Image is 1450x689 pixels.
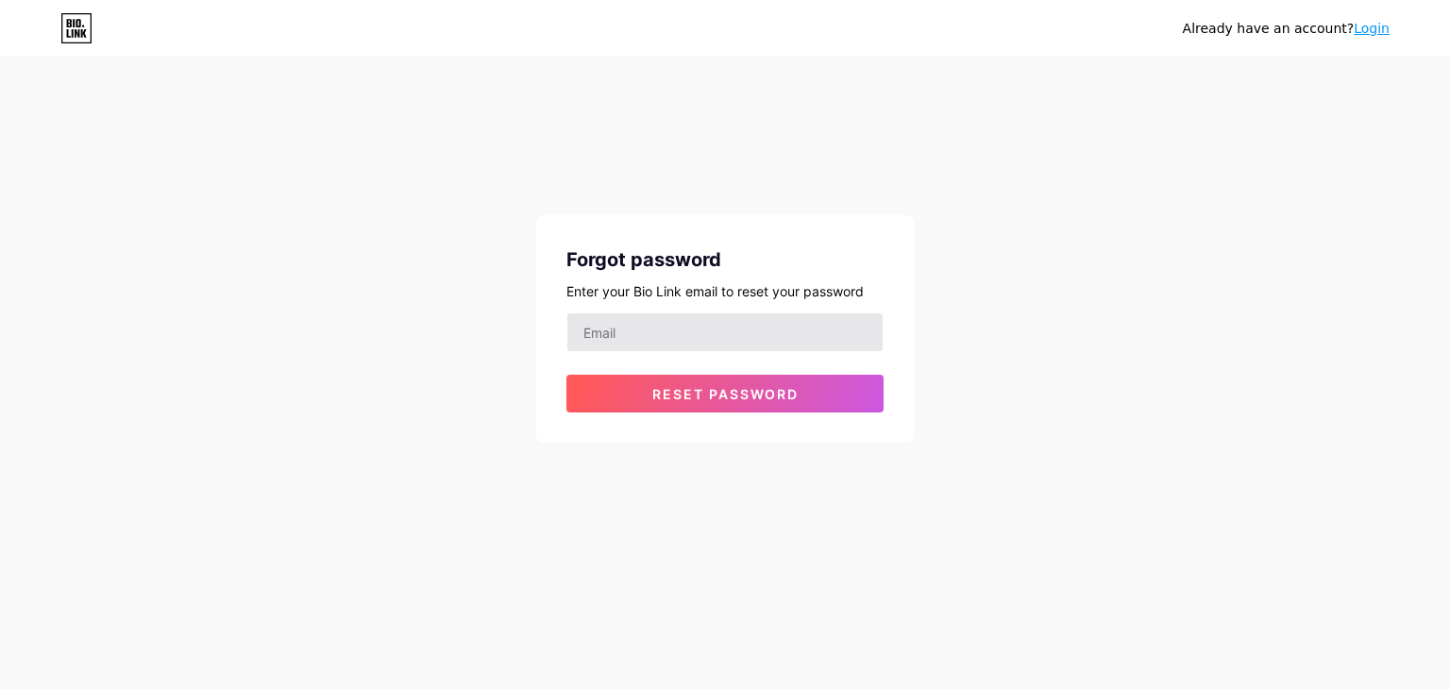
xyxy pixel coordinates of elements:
div: Enter your Bio Link email to reset your password [566,281,884,301]
button: Reset password [566,375,884,412]
a: Login [1354,21,1390,36]
input: Email [567,313,883,351]
div: Forgot password [566,245,884,274]
div: Already have an account? [1183,19,1390,39]
span: Reset password [652,386,799,402]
